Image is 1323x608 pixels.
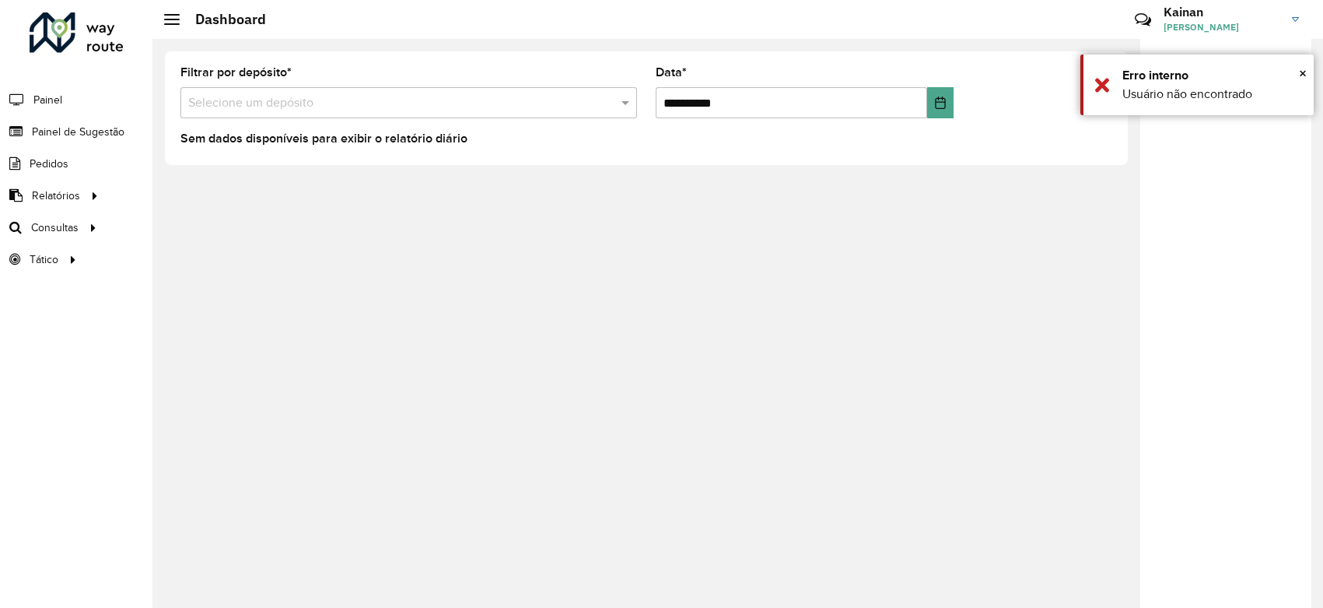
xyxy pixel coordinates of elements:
[656,63,687,82] label: Data
[1164,20,1280,34] span: [PERSON_NAME]
[1299,62,1307,85] button: Close
[180,63,292,82] label: Filtrar por depósito
[1122,66,1302,85] div: Erro interno
[33,92,62,108] span: Painel
[31,220,79,236] span: Consultas
[32,188,80,204] span: Relatórios
[180,129,467,148] label: Sem dados disponíveis para exibir o relatório diário
[1164,5,1280,19] h3: Kainan
[927,87,954,118] button: Choose Date
[1299,65,1307,82] span: ×
[180,11,266,28] h2: Dashboard
[32,124,124,140] span: Painel de Sugestão
[30,156,68,172] span: Pedidos
[1122,85,1302,104] div: Usuário não encontrado
[1126,3,1160,37] a: Contato Rápido
[30,251,58,268] span: Tático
